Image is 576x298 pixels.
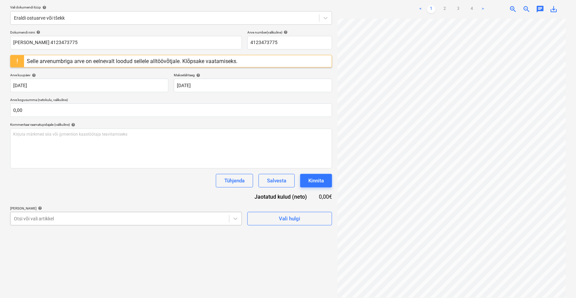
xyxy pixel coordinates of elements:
[247,36,332,49] input: Arve number
[174,73,332,77] div: Maksetähtaeg
[282,30,288,34] span: help
[224,176,245,185] div: Tühjenda
[244,193,318,201] div: Jaotatud kulud (neto)
[174,79,332,92] input: Tähtaega pole määratud
[195,73,200,77] span: help
[279,214,300,223] div: Vali hulgi
[35,30,40,34] span: help
[427,5,435,13] a: Page 1 is your current page
[27,58,238,64] div: Selle arvenumbriga arve on eelnevalt loodud sellele alltöövõtjale. Klõpsake vaatamiseks.
[259,174,295,187] button: Salvesta
[479,5,487,13] a: Next page
[300,174,332,187] button: Kinnita
[41,5,46,9] span: help
[267,176,286,185] div: Salvesta
[10,30,242,35] div: Dokumendi nimi
[10,73,168,77] div: Arve kuupäev
[247,212,332,225] button: Vali hulgi
[454,5,462,13] a: Page 3
[10,5,332,9] div: Vali dokumendi tüüp
[318,193,332,201] div: 0,00€
[522,5,531,13] span: zoom_out
[536,5,544,13] span: chat
[509,5,517,13] span: zoom_in
[247,30,332,35] div: Arve number (valikuline)
[10,103,332,117] input: Arve kogusumma (netokulu, valikuline)
[10,98,332,103] p: Arve kogusumma (netokulu, valikuline)
[468,5,476,13] a: Page 4
[30,73,36,77] span: help
[10,79,168,92] input: Arve kuupäeva pole määratud.
[308,176,324,185] div: Kinnita
[550,5,558,13] span: save_alt
[216,174,253,187] button: Tühjenda
[70,123,75,127] span: help
[441,5,449,13] a: Page 2
[416,5,425,13] a: Previous page
[10,36,242,49] input: Dokumendi nimi
[10,122,332,127] div: Kommentaar raamatupidajale (valikuline)
[37,206,42,210] span: help
[10,206,242,211] div: [PERSON_NAME]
